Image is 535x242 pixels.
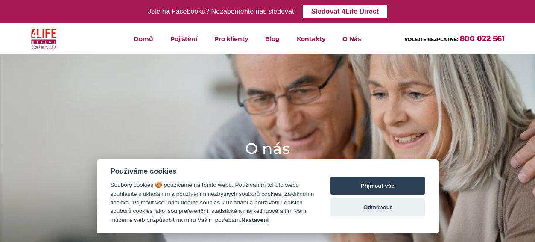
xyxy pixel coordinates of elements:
[125,23,162,54] a: Domů
[245,138,290,159] h1: O nás
[288,23,334,54] a: Kontakty
[460,34,505,43] a: 800 022 561
[330,177,425,195] button: Přijmout vše
[241,217,269,224] button: Nastavení
[404,36,458,42] span: VOLEJTE BEZPLATNĚ:
[148,6,296,18] div: Jste na Facebooku? Nezapomeňte nás sledovat!
[330,198,425,216] button: Odmítnout
[257,23,288,54] a: Blog
[31,27,57,51] img: 4Life Direct Česká republika logo
[303,5,387,18] a: Sledovat 4Life Direct
[111,181,314,224] div: Soubory cookies 🍪 používáme na tomto webu. Používáním tohoto webu souhlasíte s ukládáním a použív...
[111,167,314,176] div: Používáme cookies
